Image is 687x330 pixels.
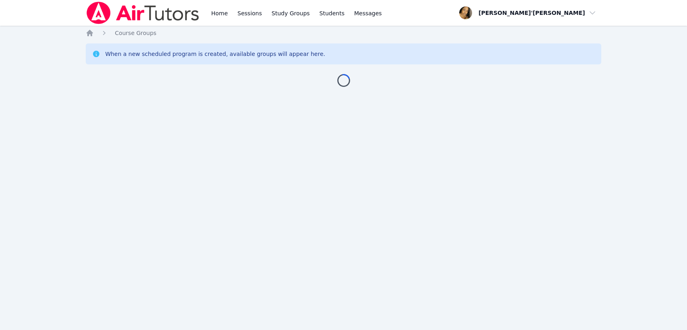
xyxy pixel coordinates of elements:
[86,29,601,37] nav: Breadcrumb
[86,2,200,24] img: Air Tutors
[115,30,156,36] span: Course Groups
[354,9,382,17] span: Messages
[105,50,325,58] div: When a new scheduled program is created, available groups will appear here.
[115,29,156,37] a: Course Groups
